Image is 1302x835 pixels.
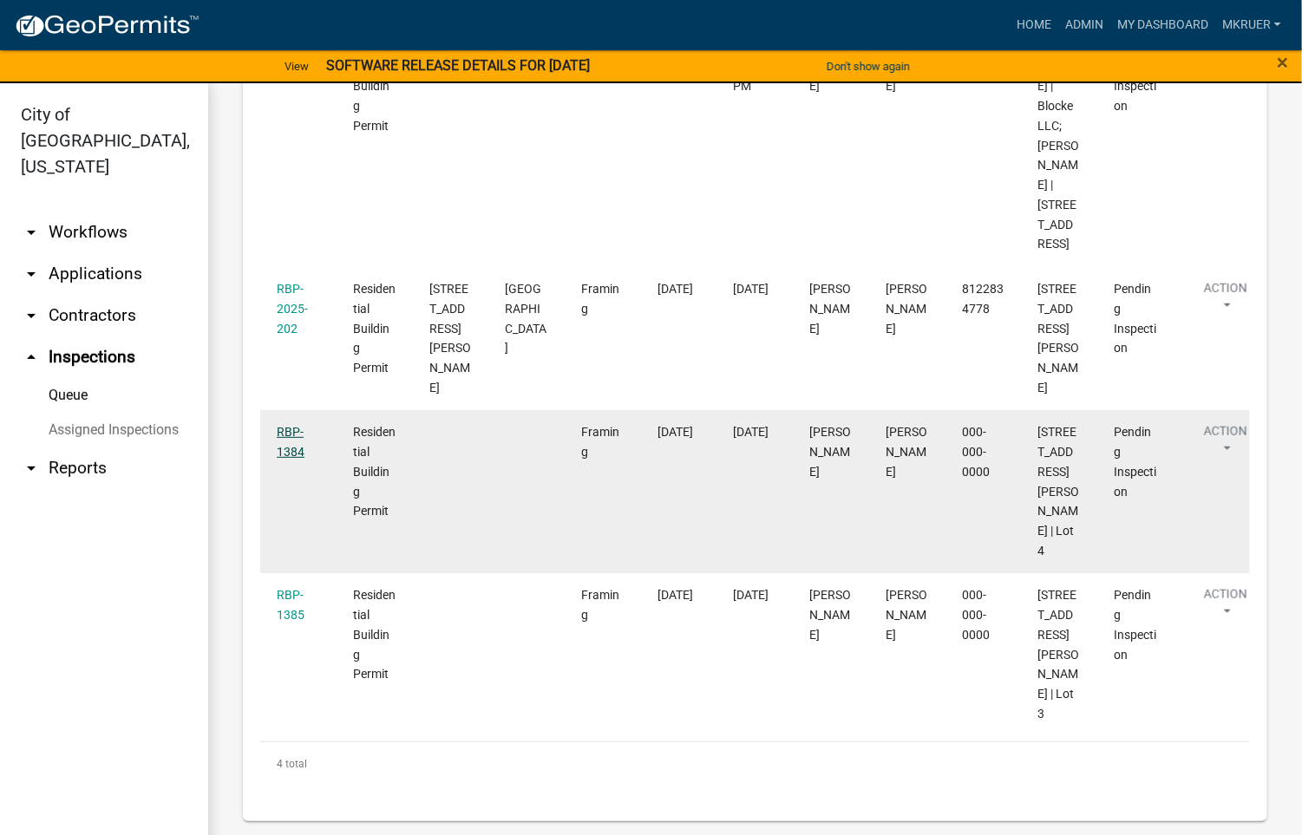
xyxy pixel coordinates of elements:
span: Pending Inspection [1115,588,1157,661]
i: arrow_drop_down [21,458,42,479]
a: mkruer [1215,9,1288,42]
button: Close [1278,52,1289,73]
span: Mike Kruer [810,40,852,94]
span: Residential Building Permit [353,282,396,375]
span: Jesse Garcia | Blocke LLC; Paul Clements | 300 International Drive, Jeffersonville, IN 47130 [1038,40,1080,251]
i: arrow_drop_up [21,347,42,368]
button: Don't show again [820,52,917,81]
span: Mike Kruer [810,282,852,336]
span: Framing [581,282,619,316]
span: Pending Inspection [1115,425,1157,498]
button: Action [1190,279,1261,323]
span: Residential Building Permit [353,588,396,681]
i: arrow_drop_down [21,264,42,284]
span: 8122834778 [962,282,1004,316]
span: 10/08/2025 [658,425,693,439]
button: Action [1190,422,1261,466]
span: Residential Building Permit [353,425,396,518]
span: Mike Kruer [810,588,852,642]
span: Pending Inspection [1115,40,1157,113]
span: 10/08/2025 [658,588,693,602]
span: Framing [581,425,619,459]
a: My Dashboard [1110,9,1215,42]
i: arrow_drop_down [21,222,42,243]
span: Bill Burns [886,282,927,336]
a: RBP-2025-202 [277,282,308,336]
a: Admin [1058,9,1110,42]
a: RBP-1385 [277,588,304,622]
span: Framing [581,588,619,622]
span: 000-000-0000 [962,425,990,479]
a: RBP-1384 [277,425,304,459]
span: × [1278,50,1289,75]
span: 1616 Scott St Jeffersonville IN 47130 | Lot 4 [1038,425,1080,558]
div: 4 total [260,742,1250,786]
span: EDWARD [886,425,927,479]
div: [DATE] [734,422,776,442]
span: JEFFERSONVILLE [505,282,546,355]
a: View [278,52,316,81]
span: 3210 ASHER WAY [429,282,471,395]
strong: SOFTWARE RELEASE DETAILS FOR [DATE] [326,57,590,74]
span: 10/08/2025 [658,282,693,296]
i: arrow_drop_down [21,305,42,326]
span: Commercial Building Permit [353,40,395,133]
span: Mike Kruer [886,40,927,94]
span: 3210 Asher way | Lot Lot 125 [1038,282,1080,395]
span: Pending Inspection [1115,282,1157,355]
div: [DATE] [734,279,776,299]
div: [DATE] [734,585,776,605]
a: Home [1010,9,1058,42]
span: 1618 Scott St Jeffersonville IN 47130 | Lot 3 [1038,588,1080,721]
span: Mike Kruer [810,425,852,479]
button: Action [1190,585,1261,629]
span: 000-000-0000 [962,588,990,642]
span: EDWARD [886,588,927,642]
